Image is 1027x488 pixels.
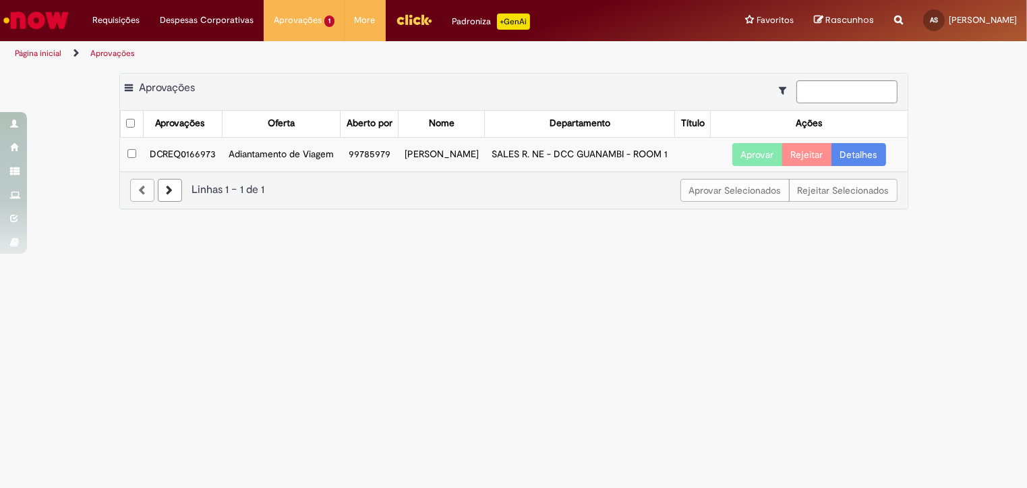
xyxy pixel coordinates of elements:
[550,117,610,130] div: Departamento
[1,7,71,34] img: ServiceNow
[15,48,61,59] a: Página inicial
[930,16,938,24] span: AS
[452,13,530,30] div: Padroniza
[340,137,398,171] td: 99785979
[140,81,196,94] span: Aprovações
[732,143,783,166] button: Aprovar
[485,137,675,171] td: SALES R. NE - DCC GUANAMBI - ROOM 1
[757,13,794,27] span: Favoritos
[223,137,341,171] td: Adiantamento de Viagem
[831,143,886,166] a: Detalhes
[399,137,485,171] td: [PERSON_NAME]
[497,13,530,30] p: +GenAi
[268,117,295,130] div: Oferta
[160,13,254,27] span: Despesas Corporativas
[396,9,432,30] img: click_logo_yellow_360x200.png
[130,182,898,198] div: Linhas 1 − 1 de 1
[780,86,794,95] i: Mostrar filtros para: Suas Solicitações
[144,137,223,171] td: DCREQ0166973
[274,13,322,27] span: Aprovações
[324,16,334,27] span: 1
[681,117,705,130] div: Título
[796,117,822,130] div: Ações
[92,13,140,27] span: Requisições
[90,48,135,59] a: Aprovações
[144,111,223,137] th: Aprovações
[949,14,1017,26] span: [PERSON_NAME]
[155,117,205,130] div: Aprovações
[10,41,674,66] ul: Trilhas de página
[814,14,874,27] a: Rascunhos
[355,13,376,27] span: More
[347,117,392,130] div: Aberto por
[825,13,874,26] span: Rascunhos
[429,117,454,130] div: Nome
[782,143,832,166] button: Rejeitar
